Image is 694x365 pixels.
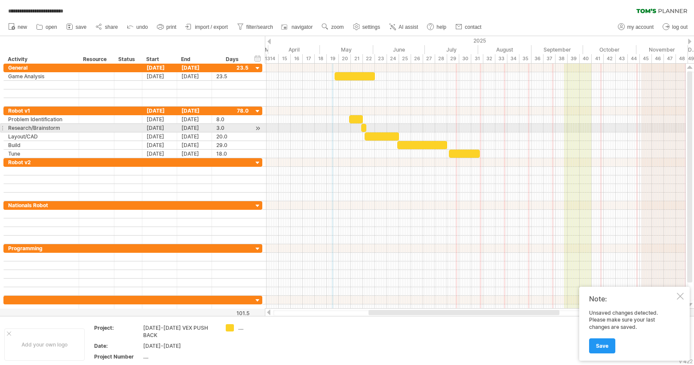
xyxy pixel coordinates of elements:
[142,115,177,123] div: [DATE]
[568,54,580,63] div: 39
[315,54,327,63] div: 18
[363,54,375,63] div: 22
[177,132,212,141] div: [DATE]
[556,54,568,63] div: 38
[8,64,74,72] div: General
[8,141,74,149] div: Build
[143,324,215,339] div: [DATE]-[DATE] VEX PUSH BACK
[351,54,363,63] div: 21
[143,342,215,350] div: [DATE]-[DATE]
[660,21,690,33] a: log out
[195,24,228,30] span: import / export
[373,45,425,54] div: June 2025
[268,45,320,54] div: April 2025
[216,141,249,149] div: 29.0
[18,24,27,30] span: new
[387,54,399,63] div: 24
[216,150,249,158] div: 18.0
[280,21,315,33] a: navigator
[679,358,693,365] div: v 422
[76,24,86,30] span: save
[544,54,556,63] div: 37
[636,45,688,54] div: November 2025
[8,158,74,166] div: Robot v2
[246,24,273,30] span: filter/search
[177,124,212,132] div: [DATE]
[580,54,592,63] div: 40
[676,54,688,63] div: 48
[478,45,531,54] div: August 2025
[181,55,207,64] div: End
[94,342,141,350] div: Date:
[652,54,664,63] div: 46
[118,55,137,64] div: Status
[435,54,447,63] div: 28
[447,54,459,63] div: 29
[8,72,74,80] div: Game Analysis
[8,115,74,123] div: Problem Identification
[495,54,507,63] div: 33
[292,24,313,30] span: navigator
[672,24,688,30] span: log out
[331,24,344,30] span: zoom
[83,55,109,64] div: Resource
[589,294,675,303] div: Note:
[399,24,418,30] span: AI assist
[177,107,212,115] div: [DATE]
[471,54,483,63] div: 31
[628,54,640,63] div: 44
[596,343,608,349] span: Save
[6,21,30,33] a: new
[93,21,120,33] a: share
[483,54,495,63] div: 32
[166,24,176,30] span: print
[531,45,583,54] div: September 2025
[362,24,380,30] span: settings
[319,21,346,33] a: zoom
[616,21,656,33] a: my account
[8,107,74,115] div: Robot v1
[254,124,262,133] div: scroll to activity
[212,310,249,316] div: 101.5
[351,21,383,33] a: settings
[453,21,484,33] a: contact
[142,107,177,115] div: [DATE]
[177,72,212,80] div: [DATE]
[640,54,652,63] div: 45
[592,54,604,63] div: 41
[125,21,150,33] a: undo
[465,24,482,30] span: contact
[177,64,212,72] div: [DATE]
[507,54,519,63] div: 34
[216,72,249,80] div: 23.5
[604,54,616,63] div: 42
[142,64,177,72] div: [DATE]
[583,45,636,54] div: October 2025
[216,124,249,132] div: 3.0
[46,24,57,30] span: open
[142,141,177,149] div: [DATE]
[399,54,411,63] div: 25
[105,24,118,30] span: share
[8,132,74,141] div: Layout/CAD
[235,21,276,33] a: filter/search
[34,21,60,33] a: open
[291,54,303,63] div: 16
[320,45,373,54] div: May 2025
[8,55,74,64] div: Activity
[142,132,177,141] div: [DATE]
[8,244,74,252] div: Programming
[425,21,449,33] a: help
[387,21,421,33] a: AI assist
[142,124,177,132] div: [DATE]
[8,201,74,209] div: Nationals Robot
[303,54,315,63] div: 17
[177,150,212,158] div: [DATE]
[94,324,141,331] div: Project:
[375,54,387,63] div: 23
[155,21,179,33] a: print
[238,324,285,331] div: ....
[183,21,230,33] a: import / export
[339,54,351,63] div: 20
[589,310,675,353] div: Unsaved changes detected. Please make sure your last changes are saved.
